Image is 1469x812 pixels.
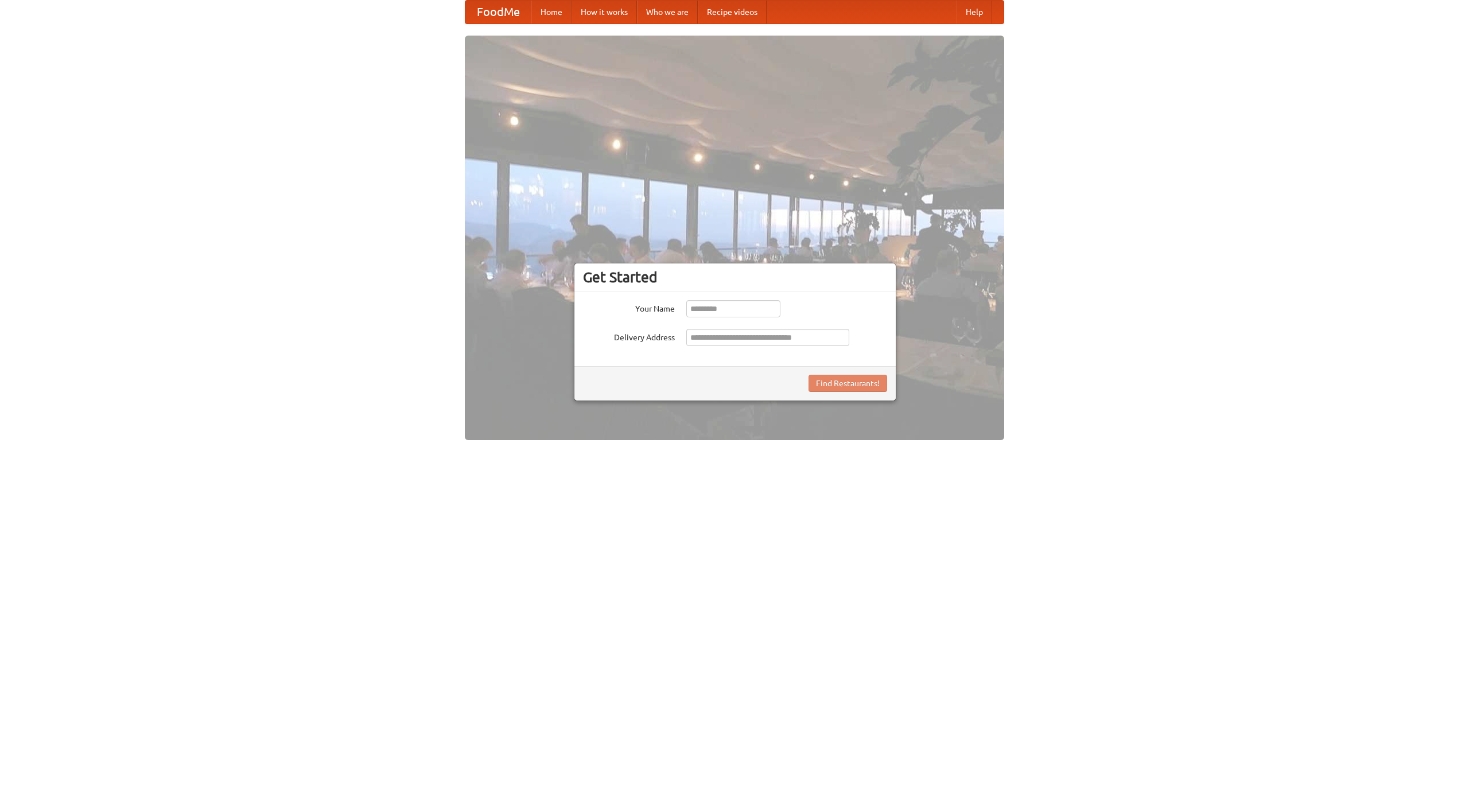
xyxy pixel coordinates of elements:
button: Find Restaurants! [809,375,887,392]
label: Delivery Address [583,329,675,343]
a: FoodMe [465,1,531,24]
a: Recipe videos [698,1,767,24]
label: Your Name [583,300,675,314]
a: Help [957,1,992,24]
a: Who we are [637,1,698,24]
a: Home [531,1,572,24]
a: How it works [572,1,637,24]
h3: Get Started [583,269,887,286]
